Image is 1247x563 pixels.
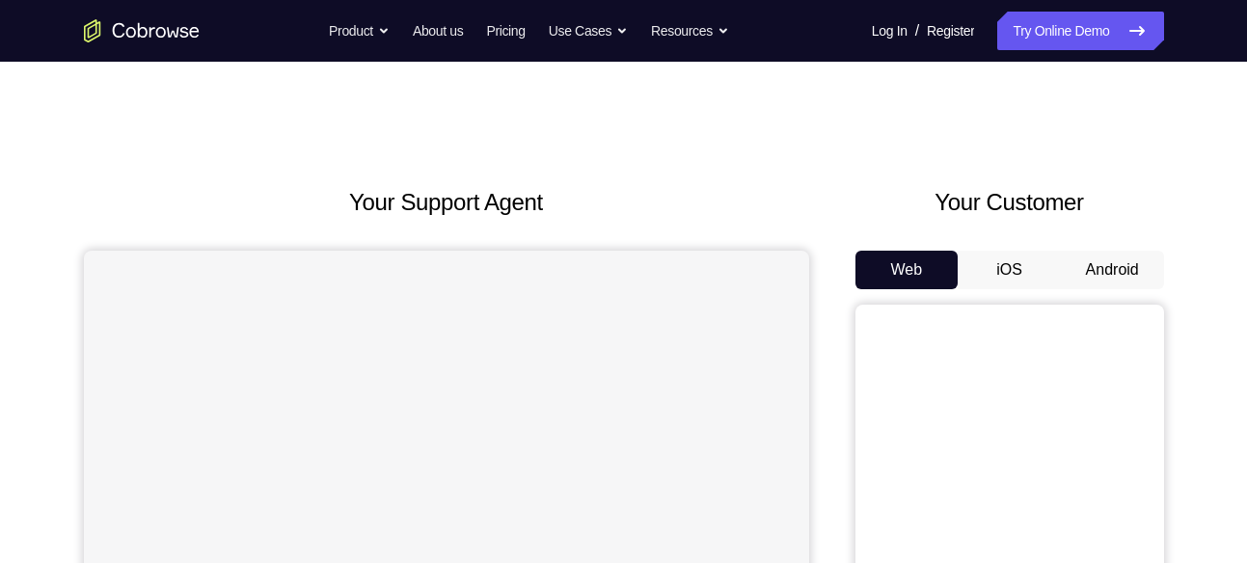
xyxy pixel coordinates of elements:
[997,12,1163,50] a: Try Online Demo
[329,12,390,50] button: Product
[958,251,1061,289] button: iOS
[855,251,959,289] button: Web
[651,12,729,50] button: Resources
[1061,251,1164,289] button: Android
[855,185,1164,220] h2: Your Customer
[84,185,809,220] h2: Your Support Agent
[413,12,463,50] a: About us
[486,12,525,50] a: Pricing
[872,12,908,50] a: Log In
[549,12,628,50] button: Use Cases
[915,19,919,42] span: /
[84,19,200,42] a: Go to the home page
[927,12,974,50] a: Register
